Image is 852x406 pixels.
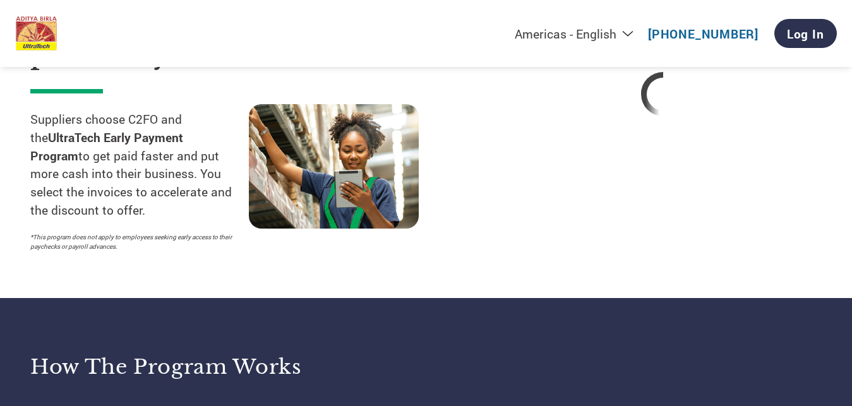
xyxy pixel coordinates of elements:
img: UltraTech [16,16,57,51]
strong: UltraTech Early Payment Program [30,129,183,164]
a: [PHONE_NUMBER] [648,26,759,42]
p: Suppliers choose C2FO and the to get paid faster and put more cash into their business. You selec... [30,110,249,220]
img: supply chain worker [249,104,419,229]
p: *This program does not apply to employees seeking early access to their paychecks or payroll adva... [30,232,236,251]
a: Log In [774,19,837,48]
h3: How the program works [30,354,411,379]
